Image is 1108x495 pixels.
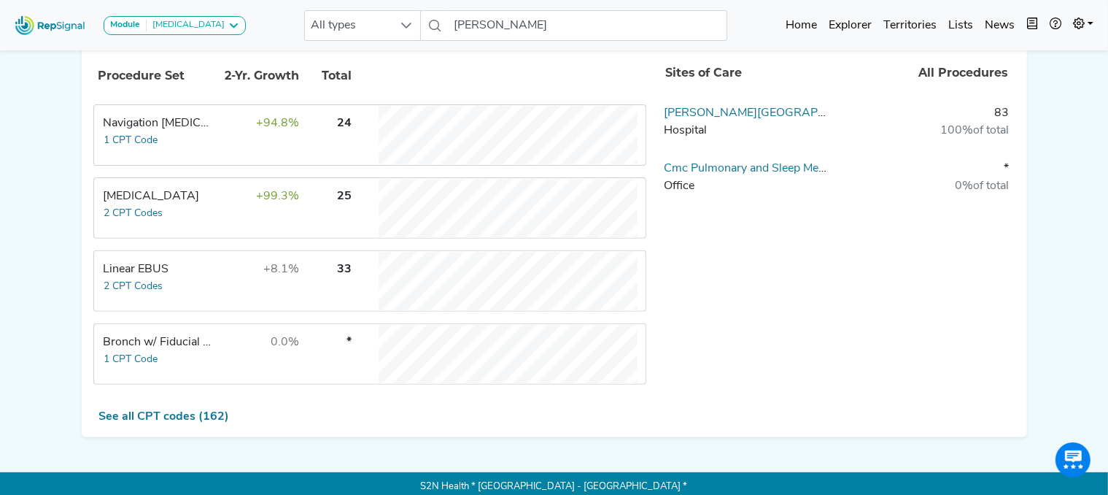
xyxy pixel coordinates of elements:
a: News [979,11,1020,40]
th: 2-Yr. Growth [207,51,302,101]
span: 0.0% [271,337,300,348]
div: [MEDICAL_DATA] [147,20,225,31]
button: 1 CPT Code [104,351,159,368]
span: +8.1% [264,264,300,275]
span: 33 [338,264,352,275]
td: Cmc Pulmonary and Sleep Medicine [658,160,837,204]
a: Home [780,11,823,40]
th: Sites of Care [659,49,837,97]
button: Intel Book [1020,11,1044,40]
div: Office [664,177,831,195]
th: Procedure Set [96,51,206,101]
span: 24 [338,118,352,129]
div: Linear EBUS [104,261,213,278]
th: Total [303,51,355,101]
a: Explorer [823,11,878,40]
a: Cmc Pulmonary and Sleep Medicine [664,163,849,174]
div: of total [842,177,1010,195]
button: 1 CPT Code [104,132,159,149]
div: Navigation Bronchoscopy [104,115,213,132]
button: 2 CPT Codes [104,278,164,295]
div: Bronch w/ Fiducial Markers [104,334,213,351]
span: 25 [338,191,352,202]
a: [PERSON_NAME][GEOGRAPHIC_DATA] [664,107,879,119]
div: Transbronchial Biopsy [104,188,213,205]
a: See all CPT codes (162) [99,411,230,423]
span: +99.3% [257,191,300,202]
a: Territories [878,11,942,40]
td: Conway Medical Center [658,104,837,148]
span: All types [305,11,392,40]
td: 83 [837,104,1015,148]
span: 100% [940,125,973,137]
strong: Module [110,20,140,29]
div: of total [842,122,1010,139]
span: +94.8% [257,118,300,129]
button: 2 CPT Codes [104,205,164,222]
span: 0% [955,180,973,192]
input: Search a physician or facility [449,10,727,41]
button: Module[MEDICAL_DATA] [104,16,246,35]
div: Hospital [664,122,831,139]
a: Lists [942,11,979,40]
th: All Procedures [837,49,1015,97]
